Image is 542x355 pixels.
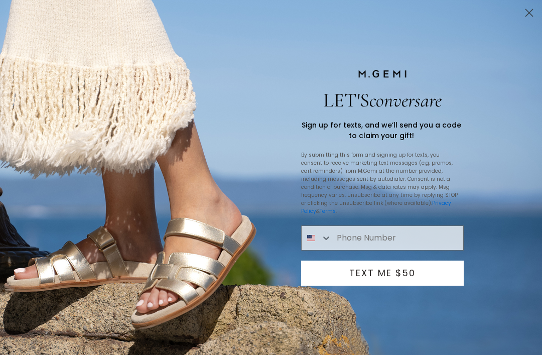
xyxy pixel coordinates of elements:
[301,199,451,215] a: Privacy Policy
[301,151,462,215] p: By submitting this form and signing up for texts, you consent to receive marketing text messages ...
[323,88,442,112] span: LET'S
[307,234,315,242] img: United States
[301,261,464,286] button: TEXT ME $50
[357,69,408,78] img: M.Gemi
[302,120,461,141] span: Sign up for texts, and we’ll send you a code to claim your gift!
[302,226,332,250] button: Search Countries
[520,4,538,22] button: Close dialog
[369,88,442,112] span: conversare
[320,207,336,215] a: Terms
[332,226,463,250] input: Phone Number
